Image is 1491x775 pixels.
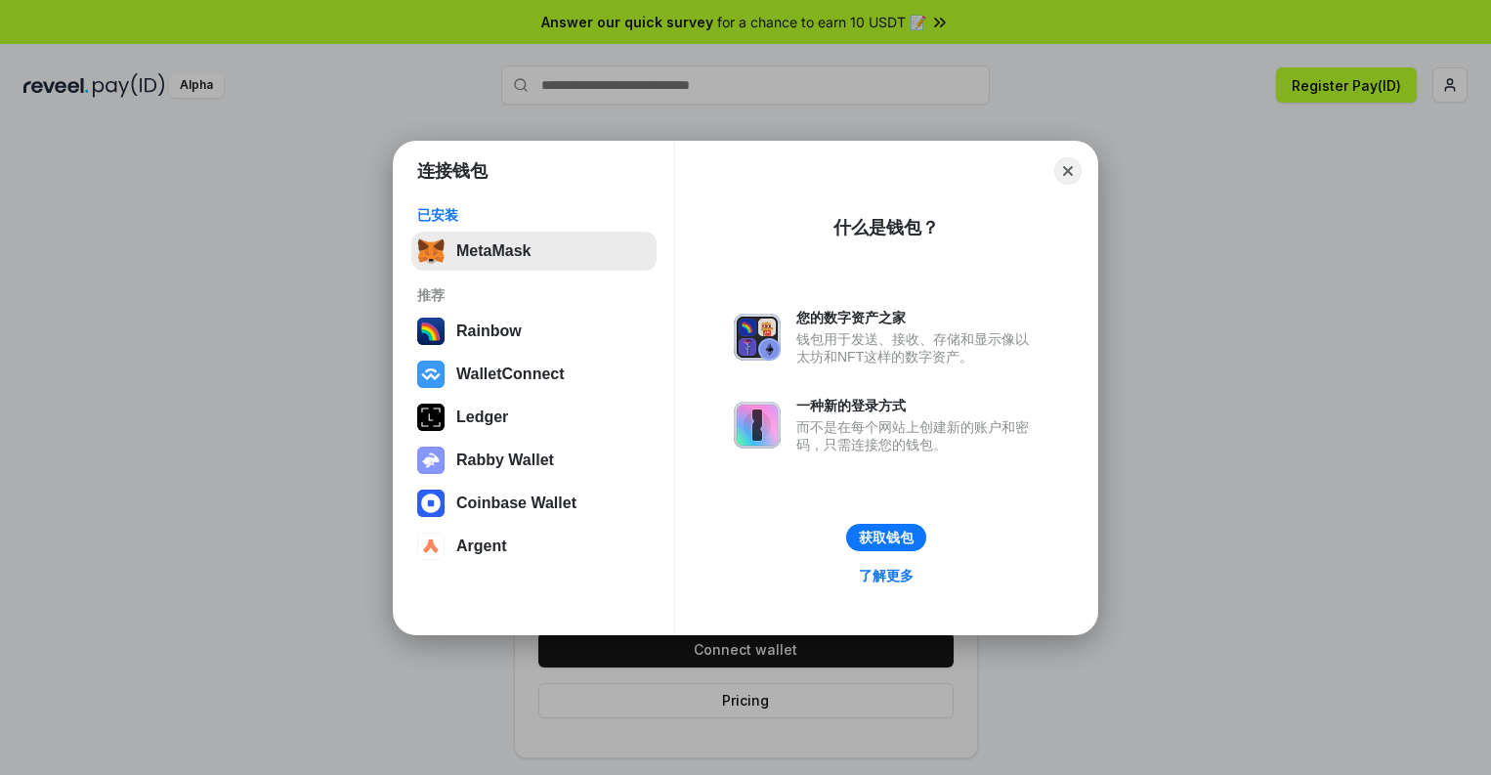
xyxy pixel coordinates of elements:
button: 获取钱包 [846,524,926,551]
img: svg+xml,%3Csvg%20fill%3D%22none%22%20height%3D%2233%22%20viewBox%3D%220%200%2035%2033%22%20width%... [417,237,445,265]
div: 已安装 [417,206,651,224]
img: svg+xml,%3Csvg%20xmlns%3D%22http%3A%2F%2Fwww.w3.org%2F2000%2Fsvg%22%20fill%3D%22none%22%20viewBox... [417,447,445,474]
div: 而不是在每个网站上创建新的账户和密码，只需连接您的钱包。 [796,418,1039,453]
button: Coinbase Wallet [411,484,657,523]
img: svg+xml,%3Csvg%20width%3D%2228%22%20height%3D%2228%22%20viewBox%3D%220%200%2028%2028%22%20fill%3D... [417,490,445,517]
div: 推荐 [417,286,651,304]
div: 您的数字资产之家 [796,309,1039,326]
img: svg+xml,%3Csvg%20width%3D%22120%22%20height%3D%22120%22%20viewBox%3D%220%200%20120%20120%22%20fil... [417,318,445,345]
img: svg+xml,%3Csvg%20xmlns%3D%22http%3A%2F%2Fwww.w3.org%2F2000%2Fsvg%22%20fill%3D%22none%22%20viewBox... [734,402,781,449]
div: MetaMask [456,242,531,260]
button: Rainbow [411,312,657,351]
div: Ledger [456,409,508,426]
div: Rainbow [456,323,522,340]
div: Argent [456,538,507,555]
div: 钱包用于发送、接收、存储和显示像以太坊和NFT这样的数字资产。 [796,330,1039,366]
div: 什么是钱包？ [833,216,939,239]
div: 一种新的登录方式 [796,397,1039,414]
button: WalletConnect [411,355,657,394]
div: 了解更多 [859,567,914,584]
button: Rabby Wallet [411,441,657,480]
div: Rabby Wallet [456,452,554,469]
img: svg+xml,%3Csvg%20xmlns%3D%22http%3A%2F%2Fwww.w3.org%2F2000%2Fsvg%22%20width%3D%2228%22%20height%3... [417,404,445,431]
img: svg+xml,%3Csvg%20xmlns%3D%22http%3A%2F%2Fwww.w3.org%2F2000%2Fsvg%22%20fill%3D%22none%22%20viewBox... [734,314,781,361]
button: MetaMask [411,232,657,271]
button: Argent [411,527,657,566]
a: 了解更多 [847,563,925,588]
img: svg+xml,%3Csvg%20width%3D%2228%22%20height%3D%2228%22%20viewBox%3D%220%200%2028%2028%22%20fill%3D... [417,533,445,560]
img: svg+xml,%3Csvg%20width%3D%2228%22%20height%3D%2228%22%20viewBox%3D%220%200%2028%2028%22%20fill%3D... [417,361,445,388]
div: WalletConnect [456,366,565,383]
h1: 连接钱包 [417,159,488,183]
button: Close [1054,157,1082,185]
div: Coinbase Wallet [456,495,576,512]
div: 获取钱包 [859,529,914,546]
button: Ledger [411,398,657,437]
